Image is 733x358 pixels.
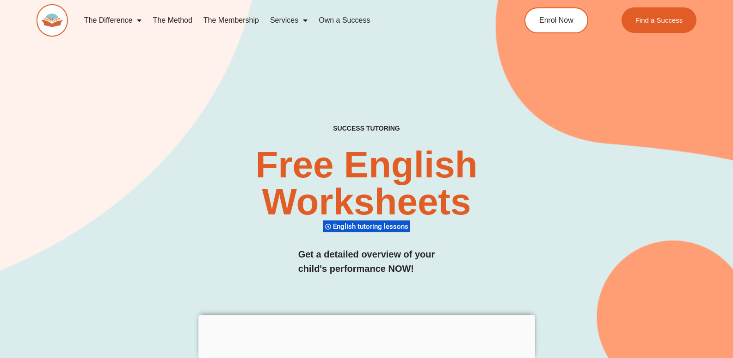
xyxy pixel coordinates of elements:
iframe: Advertisement [198,315,535,357]
a: The Difference [79,10,148,31]
div: English tutoring lessons [323,220,410,232]
span: Enrol Now [539,17,573,24]
nav: Menu [79,10,487,31]
a: Own a Success [313,10,376,31]
span: English tutoring lessons [333,222,411,231]
h4: SUCCESS TUTORING​ [269,125,464,132]
h2: Free English Worksheets​ [149,146,584,220]
h3: Get a detailed overview of your child's performance NOW! [298,247,435,276]
span: Find a Success [635,17,683,24]
a: The Membership [198,10,265,31]
a: Find a Success [621,7,696,33]
a: Enrol Now [524,7,588,33]
a: Services [265,10,313,31]
a: The Method [147,10,197,31]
